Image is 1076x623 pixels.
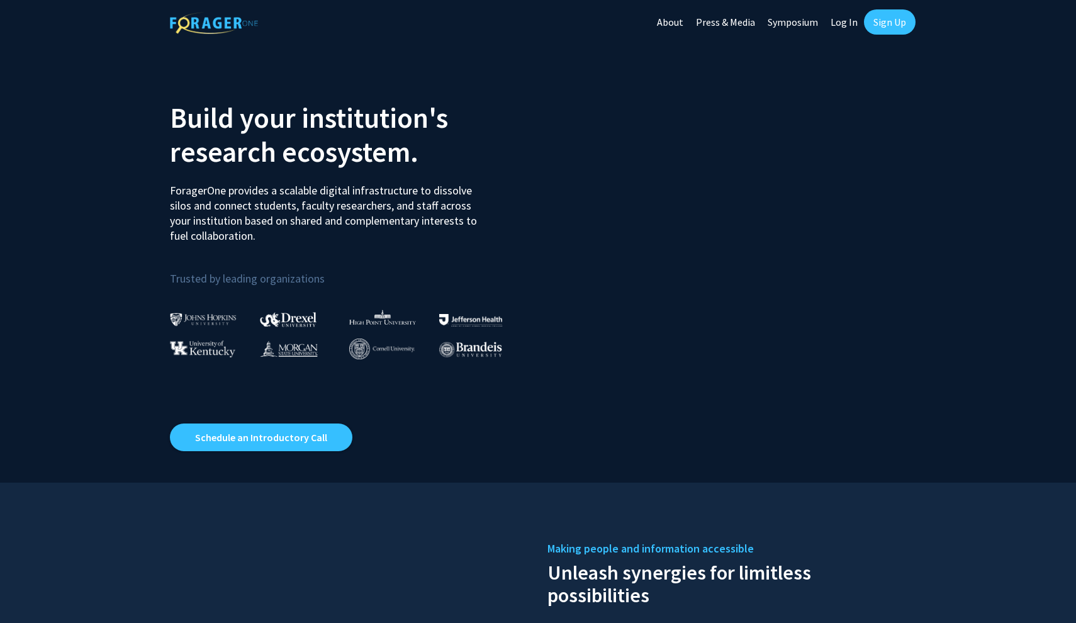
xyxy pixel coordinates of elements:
h2: Unleash synergies for limitless possibilities [547,558,906,607]
img: Johns Hopkins University [170,313,237,326]
img: ForagerOne Logo [170,12,258,34]
a: Opens in a new tab [170,424,352,451]
p: Trusted by leading organizations [170,254,529,288]
img: Brandeis University [439,342,502,357]
img: Drexel University [260,312,317,327]
h2: Build your institution's research ecosystem. [170,101,529,169]
img: Cornell University [349,339,415,359]
a: Sign Up [864,9,916,35]
img: Morgan State University [260,340,318,357]
img: University of Kentucky [170,340,235,357]
h5: Making people and information accessible [547,539,906,558]
img: Thomas Jefferson University [439,314,502,326]
p: ForagerOne provides a scalable digital infrastructure to dissolve silos and connect students, fac... [170,174,486,244]
img: High Point University [349,310,416,325]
